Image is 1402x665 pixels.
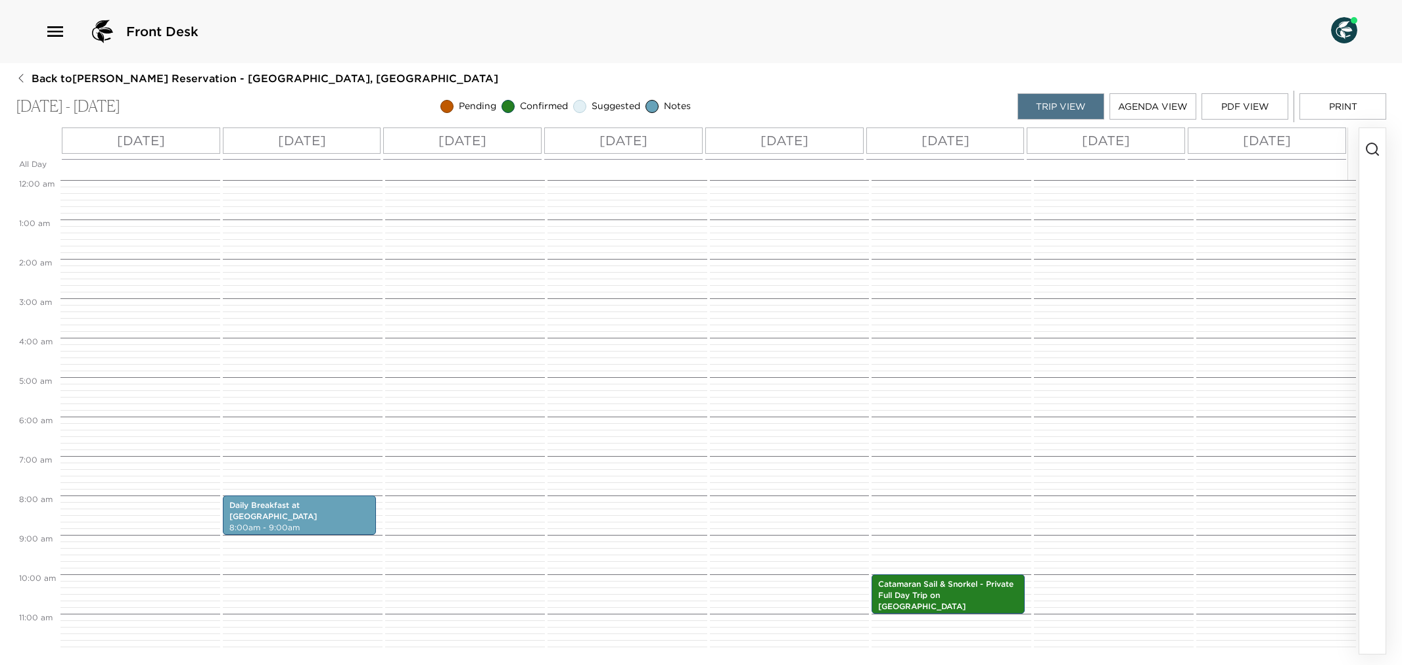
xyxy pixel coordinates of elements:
[599,131,647,150] p: [DATE]
[16,297,55,307] span: 3:00 AM
[866,127,1025,154] button: [DATE]
[878,579,1018,612] p: Catamaran Sail & Snorkel - Private Full Day Trip on [GEOGRAPHIC_DATA]
[1082,131,1130,150] p: [DATE]
[922,131,970,150] p: [DATE]
[16,336,56,346] span: 4:00 AM
[126,22,199,41] span: Front Desk
[1299,93,1386,120] button: Print
[229,522,369,534] p: 8:00am - 9:00am
[664,100,691,113] span: Notes
[278,131,326,150] p: [DATE]
[16,573,59,583] span: 10:00 AM
[223,495,376,535] div: Daily Breakfast at [GEOGRAPHIC_DATA]8:00am - 9:00am
[16,218,53,228] span: 1:00 AM
[520,100,568,113] span: Confirmed
[16,71,498,85] button: Back to[PERSON_NAME] Reservation - [GEOGRAPHIC_DATA], [GEOGRAPHIC_DATA]
[705,127,864,154] button: [DATE]
[16,179,58,189] span: 12:00 AM
[16,258,55,267] span: 2:00 AM
[1110,93,1196,120] button: Agenda View
[1017,93,1104,120] button: Trip View
[229,500,369,522] p: Daily Breakfast at [GEOGRAPHIC_DATA]
[872,574,1025,614] div: Catamaran Sail & Snorkel - Private Full Day Trip on [GEOGRAPHIC_DATA]10:00am - 11:00am
[1243,131,1291,150] p: [DATE]
[16,376,55,386] span: 5:00 AM
[1202,93,1288,120] button: PDF View
[878,612,1018,624] p: 10:00am - 11:00am
[1188,127,1346,154] button: [DATE]
[16,415,56,425] span: 6:00 AM
[16,612,56,622] span: 11:00 AM
[62,127,220,154] button: [DATE]
[1027,127,1185,154] button: [DATE]
[223,127,381,154] button: [DATE]
[117,131,165,150] p: [DATE]
[592,100,640,113] span: Suggested
[544,127,703,154] button: [DATE]
[383,127,542,154] button: [DATE]
[16,534,56,543] span: 9:00 AM
[19,159,57,170] p: All Day
[16,494,56,504] span: 8:00 AM
[459,100,496,113] span: Pending
[1331,17,1357,43] img: User
[760,131,808,150] p: [DATE]
[16,97,120,116] p: [DATE] - [DATE]
[16,455,55,465] span: 7:00 AM
[87,16,118,47] img: logo
[438,131,486,150] p: [DATE]
[16,652,58,662] span: 12:00 PM
[32,71,498,85] span: Back to [PERSON_NAME] Reservation - [GEOGRAPHIC_DATA], [GEOGRAPHIC_DATA]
